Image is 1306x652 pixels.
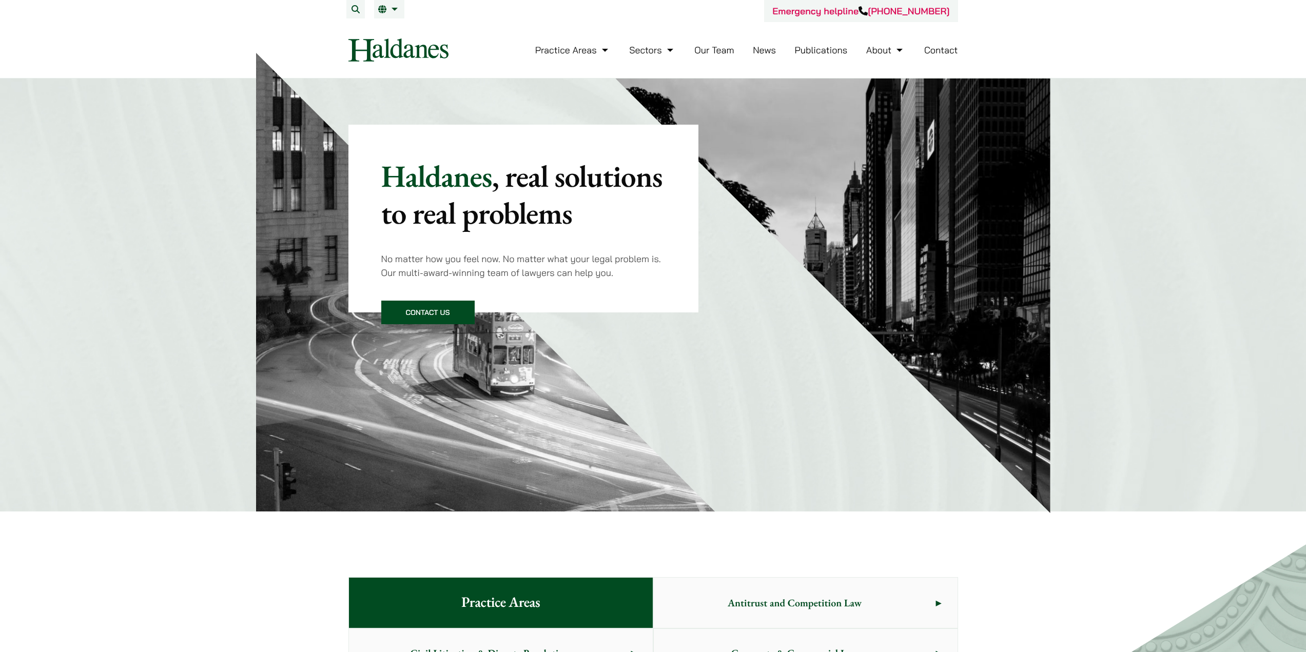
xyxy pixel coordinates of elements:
[866,44,905,56] a: About
[795,44,848,56] a: Publications
[381,157,666,231] p: Haldanes
[654,579,936,627] span: Antitrust and Competition Law
[772,5,949,17] a: Emergency helpline[PHONE_NUMBER]
[694,44,734,56] a: Our Team
[378,5,400,13] a: EN
[445,578,556,628] span: Practice Areas
[753,44,776,56] a: News
[535,44,611,56] a: Practice Areas
[381,252,666,280] p: No matter how you feel now. No matter what your legal problem is. Our multi-award-winning team of...
[381,156,662,233] mark: , real solutions to real problems
[654,578,958,628] a: Antitrust and Competition Law
[924,44,958,56] a: Contact
[348,38,449,62] img: Logo of Haldanes
[629,44,675,56] a: Sectors
[381,301,475,324] a: Contact Us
